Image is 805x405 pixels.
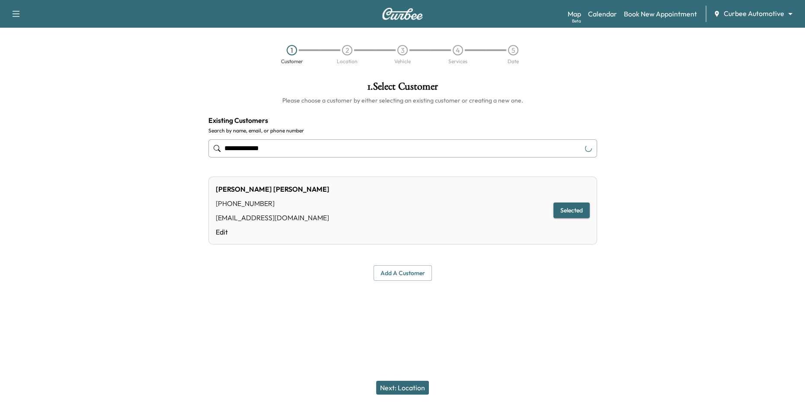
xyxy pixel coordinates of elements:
div: Customer [281,59,303,64]
div: 1 [287,45,297,55]
a: Edit [216,227,329,237]
div: 3 [397,45,408,55]
div: Location [337,59,358,64]
img: Curbee Logo [382,8,423,20]
div: [EMAIL_ADDRESS][DOMAIN_NAME] [216,212,329,223]
a: Book New Appointment [624,9,697,19]
a: Calendar [588,9,617,19]
div: 5 [508,45,518,55]
div: Services [448,59,467,64]
button: Next: Location [376,381,429,395]
div: [PHONE_NUMBER] [216,198,329,209]
div: 4 [453,45,463,55]
div: Date [508,59,519,64]
label: Search by name, email, or phone number [208,127,597,134]
div: Vehicle [394,59,411,64]
h6: Please choose a customer by either selecting an existing customer or creating a new one. [208,96,597,105]
span: Curbee Automotive [724,9,784,19]
div: 2 [342,45,352,55]
div: Beta [572,18,581,24]
button: Selected [553,202,590,219]
div: [PERSON_NAME] [PERSON_NAME] [216,184,329,194]
a: MapBeta [568,9,581,19]
h4: Existing Customers [208,115,597,125]
button: Add a customer [374,265,432,281]
h1: 1 . Select Customer [208,81,597,96]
